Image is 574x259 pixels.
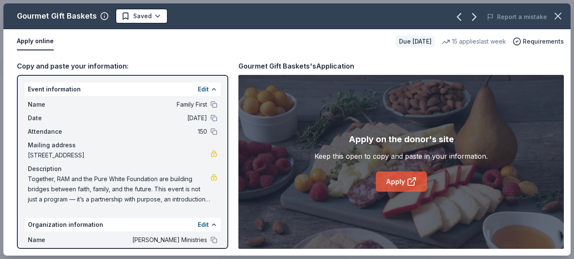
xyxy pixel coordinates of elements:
span: Name [28,99,85,110]
span: Date [28,113,85,123]
span: Name [28,235,85,245]
span: Attendance [28,127,85,137]
div: Gourmet Gift Baskets [17,9,97,23]
div: Event information [25,83,221,96]
span: Saved [133,11,152,21]
button: Edit [198,220,209,230]
button: Apply online [17,33,54,50]
span: [PERSON_NAME] Ministries [85,235,207,245]
div: Apply on the donor's site [349,132,454,146]
button: Report a mistake [487,12,547,22]
div: Organization information [25,218,221,231]
div: 15 applies last week [442,36,506,47]
span: [STREET_ADDRESS] [28,150,210,160]
a: Apply [376,171,427,192]
span: Requirements [523,36,564,47]
span: Family First [85,99,207,110]
div: Description [28,164,217,174]
button: Requirements [513,36,564,47]
span: [DATE] [85,113,207,123]
span: Together, RAM and the Pure White Foundation are building bridges between faith, family, and the f... [28,174,210,204]
button: Edit [198,84,209,94]
div: Copy and paste your information: [17,61,228,72]
button: Saved [115,8,168,24]
div: Gourmet Gift Baskets's Application [238,61,354,72]
span: 150 [85,127,207,137]
div: Keep this open to copy and paste in your information. [314,151,488,161]
div: Due [DATE] [396,36,435,47]
div: Mailing address [28,140,217,150]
